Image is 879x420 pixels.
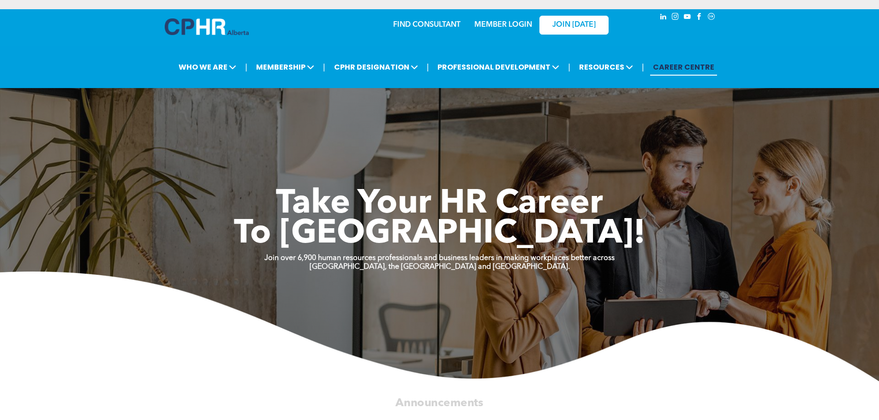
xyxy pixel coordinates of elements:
span: To [GEOGRAPHIC_DATA]! [234,218,646,251]
li: | [642,58,644,77]
a: JOIN [DATE] [539,16,609,35]
span: RESOURCES [576,59,636,76]
strong: Join over 6,900 human resources professionals and business leaders in making workplaces better ac... [264,254,615,262]
span: JOIN [DATE] [552,21,596,30]
span: CPHR DESIGNATION [331,59,421,76]
a: MEMBER LOGIN [474,21,532,29]
li: | [323,58,325,77]
a: Social network [706,12,717,24]
span: MEMBERSHIP [253,59,317,76]
strong: [GEOGRAPHIC_DATA], the [GEOGRAPHIC_DATA] and [GEOGRAPHIC_DATA]. [310,263,570,271]
a: instagram [670,12,681,24]
a: facebook [694,12,705,24]
img: A blue and white logo for cp alberta [165,18,249,35]
a: FIND CONSULTANT [393,21,460,29]
li: | [427,58,429,77]
span: Take Your HR Career [276,188,603,221]
span: WHO WE ARE [176,59,239,76]
span: Announcements [395,397,483,408]
span: PROFESSIONAL DEVELOPMENT [435,59,562,76]
a: youtube [682,12,693,24]
a: linkedin [658,12,669,24]
li: | [245,58,247,77]
li: | [568,58,570,77]
a: CAREER CENTRE [650,59,717,76]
